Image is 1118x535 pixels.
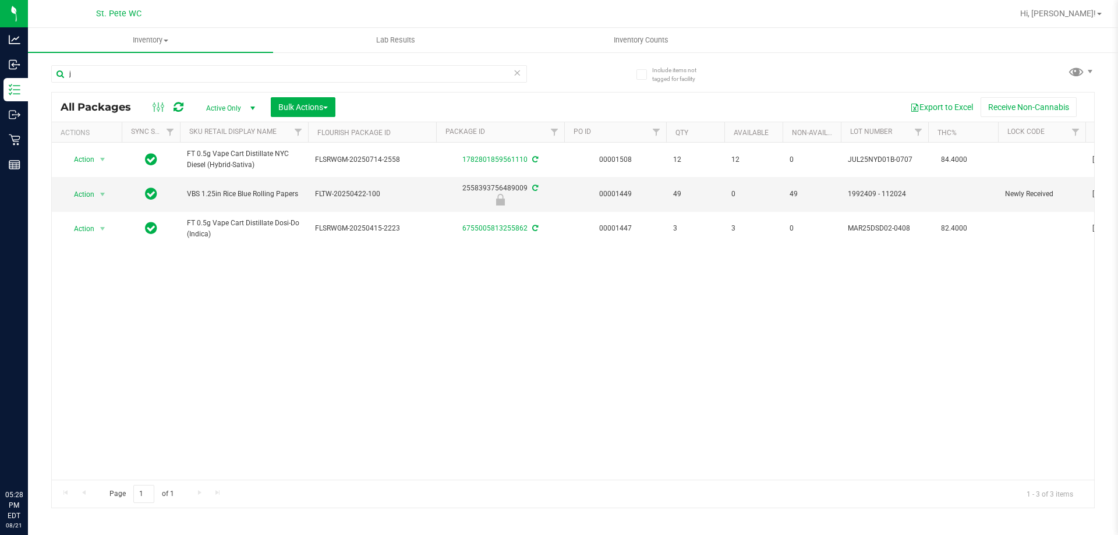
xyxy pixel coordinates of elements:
span: FT 0.5g Vape Cart Distillate Dosi-Do (Indica) [187,218,301,240]
span: 3 [731,223,776,234]
span: 12 [731,154,776,165]
span: FT 0.5g Vape Cart Distillate NYC Diesel (Hybrid-Sativa) [187,148,301,171]
iframe: Resource center [12,442,47,477]
button: Export to Excel [903,97,981,117]
a: Sync Status [131,127,176,136]
span: 49 [673,189,717,200]
span: 0 [731,189,776,200]
span: select [95,221,110,237]
a: 00001447 [599,224,632,232]
span: St. Pete WC [96,9,141,19]
a: Inventory Counts [518,28,763,52]
span: Sync from Compliance System [530,155,538,164]
a: PO ID [574,127,591,136]
span: Page of 1 [100,485,183,503]
a: Filter [545,122,564,142]
a: Filter [909,122,928,142]
a: Available [734,129,769,137]
span: 0 [790,154,834,165]
a: Filter [289,122,308,142]
span: All Packages [61,101,143,114]
span: Include items not tagged for facility [652,66,710,83]
inline-svg: Analytics [9,34,20,45]
a: Non-Available [792,129,844,137]
a: Lot Number [850,127,892,136]
span: 1992409 - 112024 [848,189,921,200]
button: Receive Non-Cannabis [981,97,1077,117]
a: 00001449 [599,190,632,198]
span: In Sync [145,186,157,202]
a: Lab Results [273,28,518,52]
input: Search Package ID, Item Name, SKU, Lot or Part Number... [51,65,527,83]
inline-svg: Inbound [9,59,20,70]
input: 1 [133,485,154,503]
inline-svg: Outbound [9,109,20,121]
a: Filter [1066,122,1085,142]
span: Clear [513,65,521,80]
span: 12 [673,154,717,165]
a: Package ID [445,127,485,136]
span: In Sync [145,151,157,168]
span: Hi, [PERSON_NAME]! [1020,9,1096,18]
a: Lock Code [1007,127,1045,136]
span: 0 [790,223,834,234]
span: VBS 1.25in Rice Blue Rolling Papers [187,189,301,200]
span: Sync from Compliance System [530,224,538,232]
inline-svg: Reports [9,159,20,171]
span: Sync from Compliance System [530,184,538,192]
a: 1782801859561110 [462,155,528,164]
inline-svg: Inventory [9,84,20,95]
span: MAR25DSD02-0408 [848,223,921,234]
a: Inventory [28,28,273,52]
a: Filter [161,122,180,142]
span: FLSRWGM-20250714-2558 [315,154,429,165]
span: 49 [790,189,834,200]
span: Action [63,186,95,203]
span: Lab Results [360,35,431,45]
a: 00001508 [599,155,632,164]
span: 82.4000 [935,220,973,237]
span: JUL25NYD01B-0707 [848,154,921,165]
a: THC% [937,129,957,137]
a: Filter [647,122,666,142]
span: 84.4000 [935,151,973,168]
div: Actions [61,129,117,137]
span: 1 - 3 of 3 items [1017,485,1082,502]
span: FLTW-20250422-100 [315,189,429,200]
span: 3 [673,223,717,234]
span: FLSRWGM-20250415-2223 [315,223,429,234]
a: Qty [675,129,688,137]
span: Newly Received [1005,189,1078,200]
span: Bulk Actions [278,102,328,112]
p: 05:28 PM EDT [5,490,23,521]
div: Newly Received [434,194,566,206]
span: Inventory [28,35,273,45]
a: Flourish Package ID [317,129,391,137]
div: 2558393756489009 [434,183,566,206]
button: Bulk Actions [271,97,335,117]
span: Action [63,151,95,168]
span: select [95,186,110,203]
inline-svg: Retail [9,134,20,146]
a: Sku Retail Display Name [189,127,277,136]
span: In Sync [145,220,157,236]
p: 08/21 [5,521,23,530]
span: select [95,151,110,168]
span: Inventory Counts [598,35,684,45]
a: 6755005813255862 [462,224,528,232]
span: Action [63,221,95,237]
